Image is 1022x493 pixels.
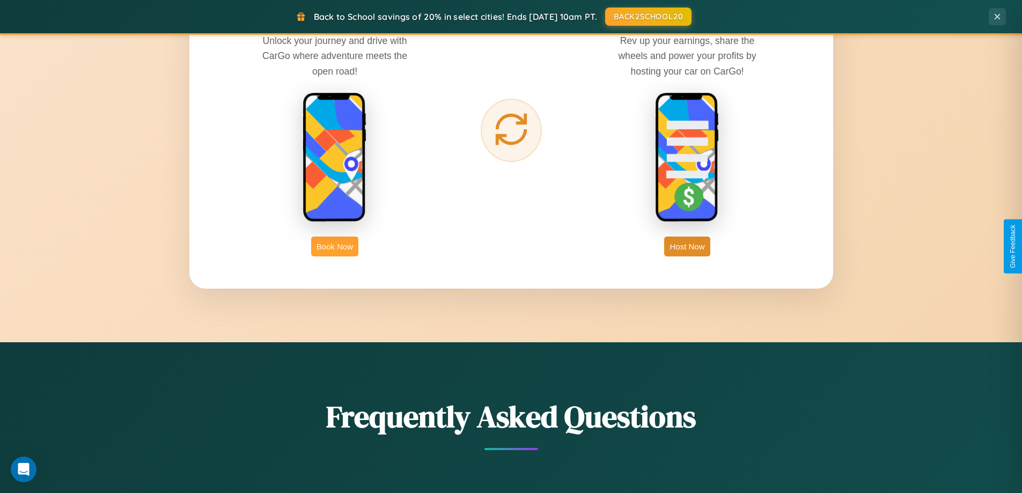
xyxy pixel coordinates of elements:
span: Back to School savings of 20% in select cities! Ends [DATE] 10am PT. [314,11,597,22]
button: Book Now [311,237,358,256]
div: Give Feedback [1009,225,1017,268]
p: Rev up your earnings, share the wheels and power your profits by hosting your car on CarGo! [607,33,768,78]
button: BACK2SCHOOL20 [605,8,692,26]
h2: Frequently Asked Questions [189,396,833,437]
p: Unlock your journey and drive with CarGo where adventure meets the open road! [254,33,415,78]
div: Open Intercom Messenger [11,457,36,482]
img: host phone [655,92,719,223]
button: Host Now [664,237,710,256]
img: rent phone [303,92,367,223]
